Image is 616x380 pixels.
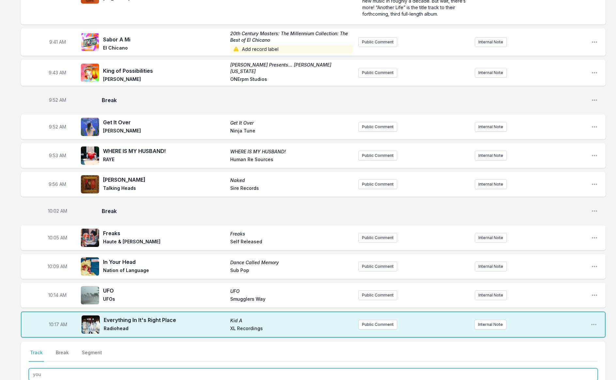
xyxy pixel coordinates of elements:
[591,263,598,270] button: Open playlist item options
[103,267,226,275] span: Nation of Language
[81,286,99,304] img: UFO
[104,316,226,324] span: Everything In It's Right Place
[54,349,70,362] button: Break
[102,96,586,104] span: Break
[49,39,66,45] span: Timestamp
[81,257,99,276] img: Dance Called Memory
[358,37,397,47] button: Public Comment
[103,258,226,266] span: In Your Head
[230,259,353,266] span: Dance Called Memory
[103,296,226,304] span: UFOs
[230,325,353,333] span: XL Recordings
[358,68,397,78] button: Public Comment
[591,321,597,328] button: Open playlist item options
[591,292,598,298] button: Open playlist item options
[230,156,353,164] span: Human Re Sources
[48,208,67,214] span: Timestamp
[49,69,66,76] span: Timestamp
[475,290,507,300] button: Internal Note
[49,152,66,159] span: Timestamp
[230,128,353,135] span: Ninja Tune
[358,290,397,300] button: Public Comment
[81,175,99,193] img: Naked
[230,238,353,246] span: Self Released
[591,124,598,130] button: Open playlist item options
[49,321,67,328] span: Timestamp
[230,267,353,275] span: Sub Pop
[49,97,66,103] span: Timestamp
[103,118,226,126] span: Get It Over
[103,67,226,75] span: King of Possibilities
[230,148,353,155] span: WHERE IS MY HUSBAND!
[230,45,353,54] span: Add record label
[474,320,506,329] button: Internal Note
[591,235,598,241] button: Open playlist item options
[475,179,507,189] button: Internal Note
[103,128,226,135] span: [PERSON_NAME]
[49,181,66,188] span: Timestamp
[358,262,397,271] button: Public Comment
[81,349,103,362] button: Segment
[475,233,507,243] button: Internal Note
[591,69,598,76] button: Open playlist item options
[103,147,226,155] span: WHERE IS MY HUSBAND!
[81,64,99,82] img: Goldie Boutilier Presents… Goldie Montana
[230,185,353,193] span: Sire Records
[81,146,99,165] img: WHERE IS MY HUSBAND!
[230,177,353,184] span: Naked
[103,287,226,295] span: UFO
[358,151,397,160] button: Public Comment
[81,118,99,136] img: Get It Over
[591,97,598,103] button: Open playlist item options
[230,76,353,84] span: ONErpm Studios
[103,76,226,84] span: [PERSON_NAME]
[103,176,226,184] span: [PERSON_NAME]
[48,235,67,241] span: Timestamp
[591,152,598,159] button: Open playlist item options
[475,151,507,160] button: Internal Note
[358,179,397,189] button: Public Comment
[475,122,507,132] button: Internal Note
[81,229,99,247] img: Freaks
[48,292,67,298] span: Timestamp
[591,181,598,188] button: Open playlist item options
[358,320,397,329] button: Public Comment
[475,68,507,78] button: Internal Note
[104,325,226,333] span: Radiohead
[103,238,226,246] span: Haute & [PERSON_NAME]
[29,349,44,362] button: Track
[103,229,226,237] span: Freaks
[81,33,99,51] img: 20th Century Masters: The Millennium Collection: The Best of El Chicano
[230,296,353,304] span: Smugglers Way
[475,37,507,47] button: Internal Note
[230,62,353,75] span: [PERSON_NAME] Presents… [PERSON_NAME] [US_STATE]
[591,39,598,45] button: Open playlist item options
[230,231,353,237] span: Freaks
[103,45,226,54] span: El Chicano
[49,124,66,130] span: Timestamp
[103,36,226,43] span: Sabor A Mi
[358,122,397,132] button: Public Comment
[103,156,226,164] span: RAYE
[102,207,586,215] span: Break
[230,30,353,43] span: 20th Century Masters: The Millennium Collection: The Best of El Chicano
[230,288,353,295] span: UFO
[103,185,226,193] span: Talking Heads
[230,120,353,126] span: Get It Over
[82,315,100,334] img: Kid A
[475,262,507,271] button: Internal Note
[48,263,67,270] span: Timestamp
[358,233,397,243] button: Public Comment
[230,317,353,324] span: Kid A
[591,208,598,214] button: Open playlist item options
